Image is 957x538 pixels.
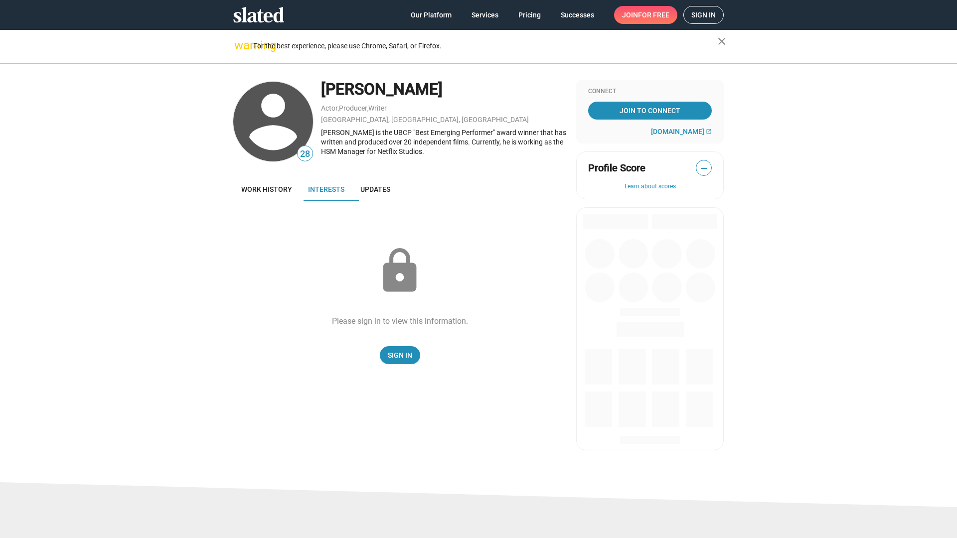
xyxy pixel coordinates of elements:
span: Join To Connect [590,102,710,120]
a: Work history [233,177,300,201]
span: Work history [241,185,292,193]
span: Profile Score [588,161,645,175]
span: — [696,162,711,175]
div: Please sign in to view this information. [332,316,468,326]
div: Connect [588,88,712,96]
a: Our Platform [403,6,460,24]
a: Actor [321,104,338,112]
a: [DOMAIN_NAME] [651,128,712,135]
a: Successes [553,6,602,24]
span: Sign in [691,6,716,23]
a: Writer [368,104,387,112]
span: , [367,106,368,112]
span: Interests [308,185,344,193]
div: [PERSON_NAME] [321,79,566,100]
a: Interests [300,177,352,201]
span: Sign In [388,346,412,364]
a: Pricing [510,6,549,24]
a: Join To Connect [588,102,712,120]
a: Sign In [380,346,420,364]
span: [DOMAIN_NAME] [651,128,704,135]
a: [GEOGRAPHIC_DATA], [GEOGRAPHIC_DATA], [GEOGRAPHIC_DATA] [321,116,529,124]
a: Sign in [683,6,724,24]
div: For the best experience, please use Chrome, Safari, or Firefox. [253,39,718,53]
mat-icon: open_in_new [706,129,712,134]
mat-icon: warning [234,39,246,51]
span: Updates [360,185,390,193]
mat-icon: lock [375,246,425,296]
span: 28 [298,147,313,161]
span: for free [638,6,669,24]
span: , [338,106,339,112]
span: Successes [561,6,594,24]
a: Updates [352,177,398,201]
a: Services [464,6,506,24]
mat-icon: close [716,35,728,47]
a: Producer [339,104,367,112]
span: Services [472,6,498,24]
a: Joinfor free [614,6,677,24]
div: [PERSON_NAME] is the UBCP "Best Emerging Performer" award winner that has written and produced ov... [321,128,566,156]
span: Pricing [518,6,541,24]
span: Our Platform [411,6,452,24]
button: Learn about scores [588,183,712,191]
span: Join [622,6,669,24]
